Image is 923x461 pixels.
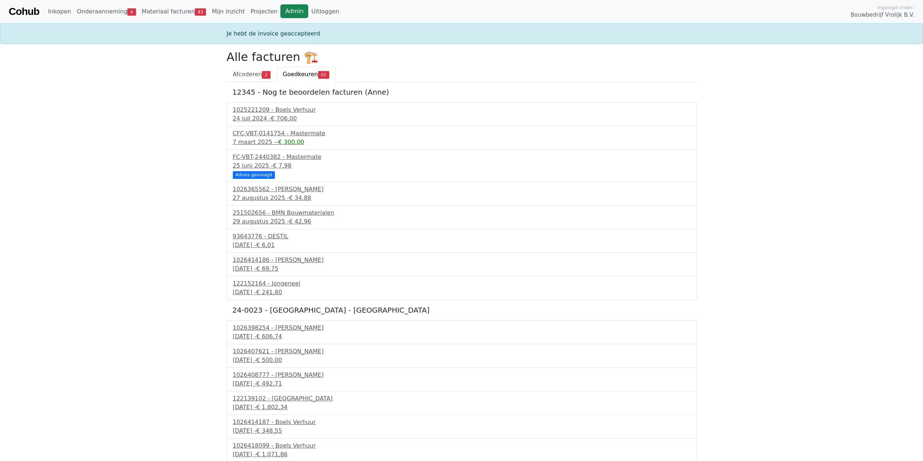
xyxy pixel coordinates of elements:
[318,71,329,78] span: 41
[233,356,691,365] div: [DATE] -
[308,4,342,19] a: Uitloggen
[9,3,39,20] a: Cohub
[256,265,278,272] span: € 69,75
[233,209,691,217] div: 251502656 - BMN Bouwmaterialen
[233,450,691,459] div: [DATE] -
[256,357,282,363] span: € 500,00
[233,185,691,194] div: 1026365562 - [PERSON_NAME]
[877,4,914,11] span: Ingelogd onder:
[233,256,691,264] div: 1026414186 - [PERSON_NAME]
[74,4,139,19] a: Onderaanneming4
[273,162,292,169] span: € 7,98
[256,242,275,248] span: € 6,01
[233,371,691,388] a: 1026408777 - [PERSON_NAME][DATE] -€ 492,71
[283,71,318,78] span: Goedkeuren
[195,8,206,16] span: 43
[233,371,691,379] div: 1026408777 - [PERSON_NAME]
[233,427,691,435] div: [DATE] -
[262,71,270,78] span: 2
[233,256,691,273] a: 1026414186 - [PERSON_NAME][DATE] -€ 69,75
[233,129,691,147] a: CFC-VBT-0141754 - Mastermate7 maart 2025 --€ 300,00
[276,139,304,145] span: -€ 300,00
[850,11,914,19] span: Bouwbedrijf Vrolijk B.V.
[256,404,288,411] span: € 1.802,34
[256,289,282,296] span: € 241,80
[233,217,691,226] div: 29 augustus 2025 -
[233,324,691,332] div: 1026398254 - [PERSON_NAME]
[233,403,691,412] div: [DATE] -
[233,106,691,123] a: 1025221209 - Boels Verhuur24 juli 2024 -€ 706,00
[233,71,262,78] span: Afcoderen
[248,4,281,19] a: Projecten
[233,106,691,114] div: 1025221209 - Boels Verhuur
[233,418,691,435] a: 1026414187 - Boels Verhuur[DATE] -€ 348,55
[256,451,288,458] span: € 1.071,86
[233,161,691,170] div: 25 juni 2025 -
[233,153,691,161] div: FC-VBT-2440382 - Mastermate
[233,279,691,288] div: 122152164 - Jongeneel
[233,194,691,202] div: 27 augustus 2025 -
[209,4,248,19] a: Mijn inzicht
[232,88,691,96] h5: 12345 - Nog te beoordelen facturen (Anne)
[233,347,691,356] div: 1026407621 - [PERSON_NAME]
[233,418,691,427] div: 1026414187 - Boels Verhuur
[233,332,691,341] div: [DATE] -
[233,394,691,403] div: 122139102 - [GEOGRAPHIC_DATA]
[233,171,275,178] div: Advies gevraagd
[232,306,691,314] h5: 24-0023 - [GEOGRAPHIC_DATA] - [GEOGRAPHIC_DATA]
[233,279,691,297] a: 122152164 - Jongeneel[DATE] -€ 241,80
[289,218,311,225] span: € 42,96
[233,153,691,178] a: FC-VBT-2440382 - Mastermate25 juni 2025 -€ 7,98 Advies gevraagd
[233,138,691,147] div: 7 maart 2025 -
[233,379,691,388] div: [DATE] -
[222,29,701,38] div: Je hebt de invoice geaccepteerd
[271,115,297,122] span: € 706,00
[233,324,691,341] a: 1026398254 - [PERSON_NAME][DATE] -€ 606,74
[277,67,335,82] a: Goedkeuren41
[233,441,691,459] a: 1026418099 - Boels Verhuur[DATE] -€ 1.071,86
[127,8,136,16] span: 4
[233,241,691,250] div: [DATE] -
[233,232,691,250] a: 93643776 - DESTIL[DATE] -€ 6,01
[256,333,282,340] span: € 606,74
[280,4,308,18] a: Admin
[233,114,691,123] div: 24 juli 2024 -
[256,380,282,387] span: € 492,71
[233,129,691,138] div: CFC-VBT-0141754 - Mastermate
[256,427,282,434] span: € 348,55
[45,4,74,19] a: Inkopen
[139,4,209,19] a: Materiaal facturen43
[233,288,691,297] div: [DATE] -
[233,347,691,365] a: 1026407621 - [PERSON_NAME][DATE] -€ 500,00
[233,441,691,450] div: 1026418099 - Boels Verhuur
[233,264,691,273] div: [DATE] -
[289,194,311,201] span: € 34,88
[233,394,691,412] a: 122139102 - [GEOGRAPHIC_DATA][DATE] -€ 1.802,34
[227,50,697,64] h2: Alle facturen 🏗️
[233,232,691,241] div: 93643776 - DESTIL
[227,67,277,82] a: Afcoderen2
[233,185,691,202] a: 1026365562 - [PERSON_NAME]27 augustus 2025 -€ 34,88
[233,209,691,226] a: 251502656 - BMN Bouwmaterialen29 augustus 2025 -€ 42,96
